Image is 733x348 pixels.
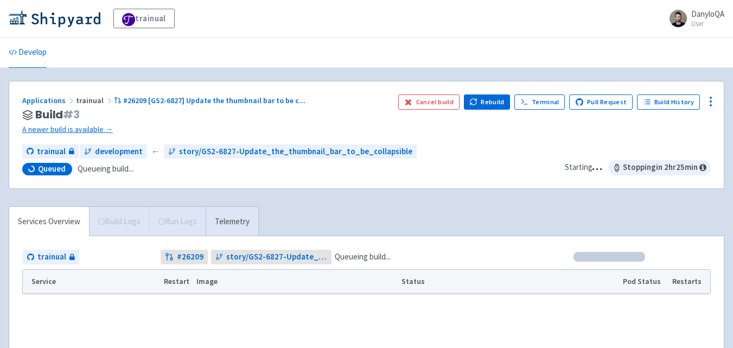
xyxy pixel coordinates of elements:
[398,270,620,294] th: Status
[22,96,76,105] a: Applications
[164,144,417,159] a: story/GS2-6827-Update_the_thumbnail_bar_to_be_collapsible
[179,145,412,158] span: story/GS2-6827-Update_the_thumbnail_bar_to_be_collapsible
[161,250,208,264] a: #26209
[35,109,80,121] span: Build
[608,160,711,175] span: Stopping in 2 hr 25 min
[76,96,114,105] span: trainual
[22,144,79,159] a: trainual
[80,144,147,159] a: development
[23,250,79,264] a: trainual
[565,161,592,174] div: Starting
[9,207,89,237] a: Services Overview
[663,10,724,27] a: DanyloQA User
[193,270,398,294] th: Image
[9,37,47,68] a: Develop
[38,163,66,174] span: Queued
[637,94,700,110] a: Build History
[514,94,565,110] a: Terminal
[335,251,391,263] span: Queueing build...
[37,251,66,263] span: trainual
[464,94,511,110] button: Rebuild
[9,10,100,27] img: Shipyard logo
[22,123,390,136] a: A newer build is available →
[151,145,160,158] span: ←
[177,251,203,263] strong: # 26209
[23,270,160,294] th: Service
[211,250,332,264] a: story/GS2-6827-Update_the_thumbnail_bar_to_be_collapsible
[113,9,175,28] a: trainual
[37,145,66,158] span: trainual
[63,107,80,122] span: # 3
[95,145,143,158] span: development
[114,96,307,105] a: #26209 [GS2-6827] Update the thumbnail bar to be c...
[226,251,327,263] span: story/GS2-6827-Update_the_thumbnail_bar_to_be_collapsible
[206,207,258,237] a: Telemetry
[398,94,460,110] button: Cancel build
[691,9,724,19] span: DanyloQA
[691,20,724,27] small: User
[160,270,193,294] th: Restart
[620,270,669,294] th: Pod Status
[78,163,133,175] span: Queueing build...
[669,270,710,294] th: Restarts
[569,94,633,110] a: Pull Request
[123,96,305,105] span: #26209 [GS2-6827] Update the thumbnail bar to be c ...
